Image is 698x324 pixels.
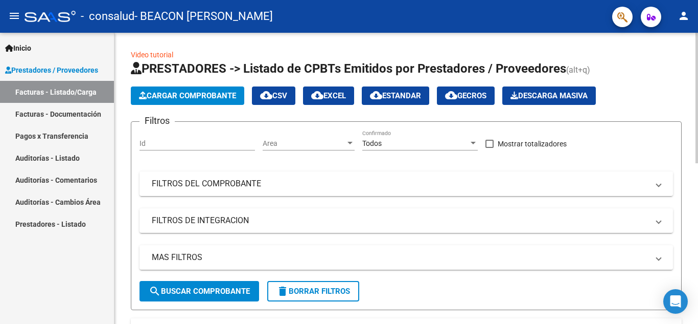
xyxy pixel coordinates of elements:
[8,10,20,22] mat-icon: menu
[678,10,690,22] mat-icon: person
[498,138,567,150] span: Mostrar totalizadores
[263,139,345,148] span: Area
[149,285,161,297] mat-icon: search
[139,171,673,196] mat-expansion-panel-header: FILTROS DEL COMPROBANTE
[131,51,173,59] a: Video tutorial
[502,87,596,105] app-download-masive: Descarga masiva de comprobantes (adjuntos)
[311,89,323,101] mat-icon: cloud_download
[260,89,272,101] mat-icon: cloud_download
[134,5,273,28] span: - BEACON [PERSON_NAME]
[139,245,673,270] mat-expansion-panel-header: MAS FILTROS
[131,61,566,76] span: PRESTADORES -> Listado de CPBTs Emitidos por Prestadores / Proveedores
[139,208,673,233] mat-expansion-panel-header: FILTROS DE INTEGRACION
[276,285,289,297] mat-icon: delete
[252,87,295,105] button: CSV
[131,87,244,105] button: Cargar Comprobante
[502,87,596,105] button: Descarga Masiva
[152,178,648,189] mat-panel-title: FILTROS DEL COMPROBANTE
[437,87,495,105] button: Gecros
[445,89,457,101] mat-icon: cloud_download
[510,91,588,100] span: Descarga Masiva
[152,215,648,226] mat-panel-title: FILTROS DE INTEGRACION
[311,91,346,100] span: EXCEL
[81,5,134,28] span: - consalud
[139,114,175,128] h3: Filtros
[445,91,486,100] span: Gecros
[303,87,354,105] button: EXCEL
[149,287,250,296] span: Buscar Comprobante
[362,139,382,147] span: Todos
[260,91,287,100] span: CSV
[139,281,259,301] button: Buscar Comprobante
[276,287,350,296] span: Borrar Filtros
[152,252,648,263] mat-panel-title: MAS FILTROS
[566,65,590,75] span: (alt+q)
[139,91,236,100] span: Cargar Comprobante
[267,281,359,301] button: Borrar Filtros
[370,89,382,101] mat-icon: cloud_download
[370,91,421,100] span: Estandar
[5,64,98,76] span: Prestadores / Proveedores
[362,87,429,105] button: Estandar
[663,289,688,314] div: Open Intercom Messenger
[5,42,31,54] span: Inicio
